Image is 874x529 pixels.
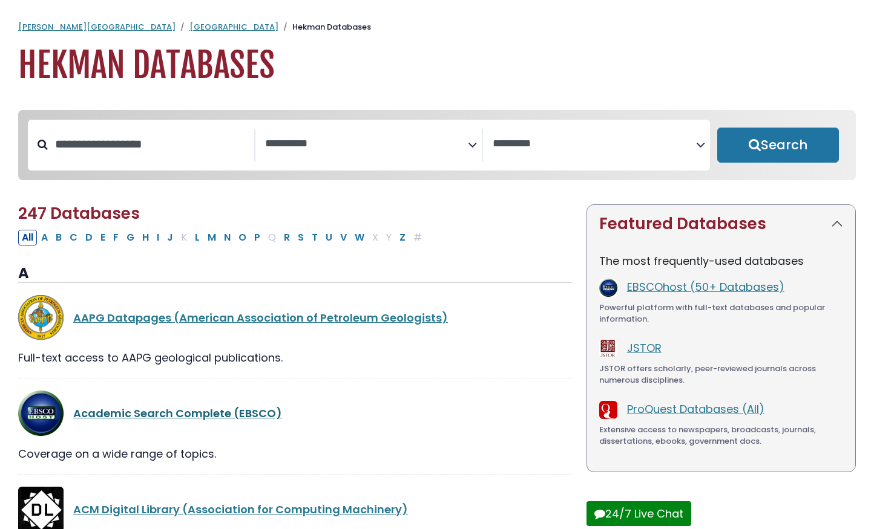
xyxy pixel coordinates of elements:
[627,401,764,417] a: ProQuest Databases (All)
[66,230,81,245] button: Filter Results C
[18,349,572,366] div: Full-text access to AAPG geological publications.
[73,406,282,421] a: Academic Search Complete (EBSCO)
[627,279,784,294] a: EBSCOhost (50+ Databases)
[278,21,371,33] li: Hekman Databases
[280,230,294,245] button: Filter Results R
[235,230,250,245] button: Filter Results O
[18,203,140,224] span: 247 Databases
[587,205,855,243] button: Featured Databases
[204,230,220,245] button: Filter Results M
[265,138,468,151] textarea: Search
[599,302,843,325] div: Powerful platform with full-text databases and popular information.
[18,45,856,86] h1: Hekman Databases
[163,230,177,245] button: Filter Results J
[139,230,153,245] button: Filter Results H
[586,501,691,526] button: 24/7 Live Chat
[191,230,203,245] button: Filter Results L
[717,128,839,163] button: Submit for Search Results
[18,446,572,462] div: Coverage on a wide range of topics.
[493,138,695,151] textarea: Search
[18,230,37,245] button: All
[18,21,856,33] nav: breadcrumb
[73,502,408,517] a: ACM Digital Library (Association for Computing Machinery)
[73,310,448,325] a: AAPG Datapages (American Association of Petroleum Geologists)
[38,230,51,245] button: Filter Results A
[322,230,336,245] button: Filter Results U
[18,229,427,244] div: Alpha-list to filter by first letter of database name
[220,230,234,245] button: Filter Results N
[123,230,138,245] button: Filter Results G
[82,230,96,245] button: Filter Results D
[110,230,122,245] button: Filter Results F
[599,253,843,269] p: The most frequently-used databases
[294,230,307,245] button: Filter Results S
[18,21,176,33] a: [PERSON_NAME][GEOGRAPHIC_DATA]
[189,21,278,33] a: [GEOGRAPHIC_DATA]
[396,230,409,245] button: Filter Results Z
[627,340,662,355] a: JSTOR
[351,230,368,245] button: Filter Results W
[308,230,321,245] button: Filter Results T
[337,230,350,245] button: Filter Results V
[18,110,856,180] nav: Search filters
[599,424,843,447] div: Extensive access to newspapers, broadcasts, journals, dissertations, ebooks, government docs.
[52,230,65,245] button: Filter Results B
[48,134,254,154] input: Search database by title or keyword
[599,363,843,386] div: JSTOR offers scholarly, peer-reviewed journals across numerous disciplines.
[18,265,572,283] h3: A
[153,230,163,245] button: Filter Results I
[97,230,109,245] button: Filter Results E
[251,230,264,245] button: Filter Results P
